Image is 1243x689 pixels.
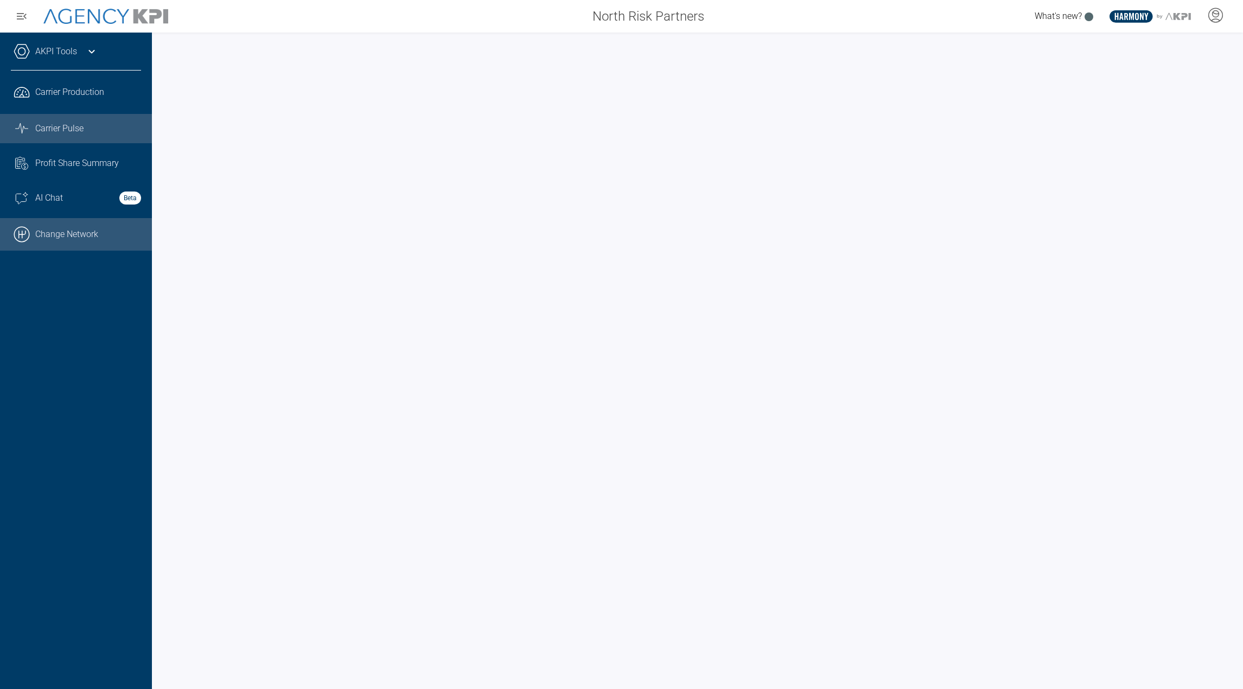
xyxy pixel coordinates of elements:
[35,45,77,58] a: AKPI Tools
[119,192,141,205] strong: Beta
[1035,11,1082,21] span: What's new?
[592,7,704,26] span: North Risk Partners
[35,157,119,170] span: Profit Share Summary
[35,86,104,99] span: Carrier Production
[35,122,84,135] span: Carrier Pulse
[43,9,168,24] img: AgencyKPI
[35,192,63,205] span: AI Chat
